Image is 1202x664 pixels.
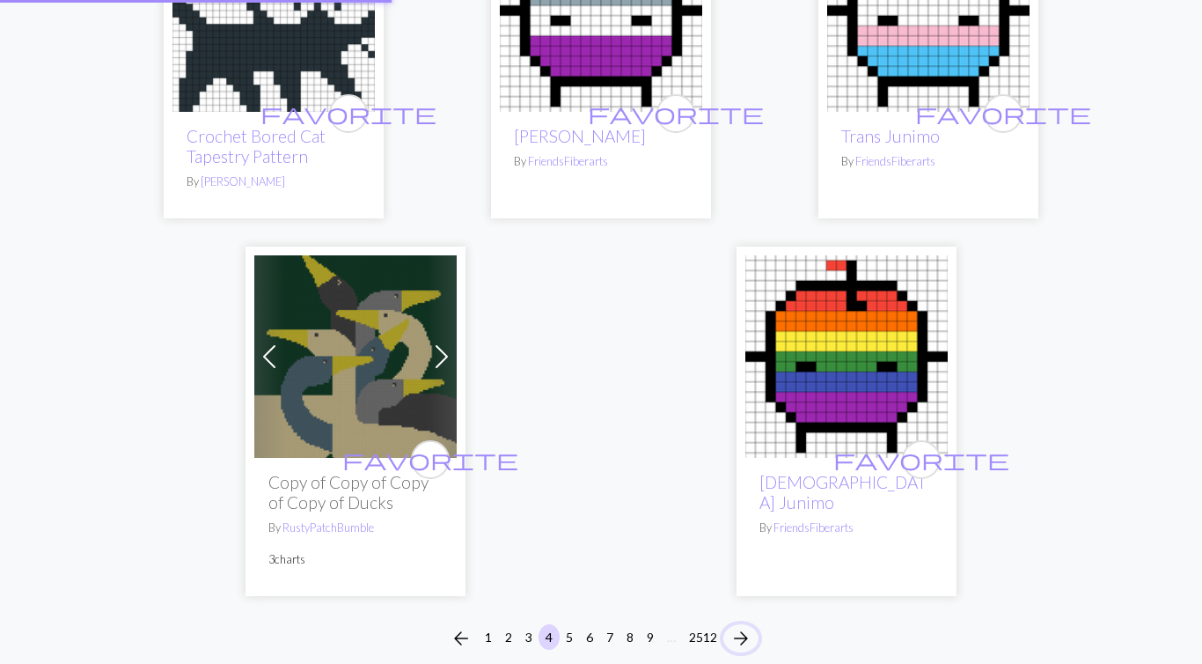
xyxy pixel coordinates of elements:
[915,96,1091,131] i: favourite
[759,520,934,536] p: By
[260,100,436,127] span: favorite
[478,624,499,650] button: 1
[579,624,600,650] button: 6
[411,440,450,479] button: favourite
[260,96,436,131] i: favourite
[518,624,539,650] button: 3
[528,154,608,168] a: FriendsFiberarts
[730,626,751,651] span: arrow_forward
[833,446,1009,473] span: favorite
[201,174,285,188] a: [PERSON_NAME]
[656,94,695,133] button: favourite
[682,624,724,650] button: 2512
[833,442,1009,477] i: favourite
[329,94,368,133] button: favourite
[514,153,688,170] p: By
[342,442,518,477] i: favourite
[841,153,1015,170] p: By
[902,440,941,479] button: favourite
[443,624,479,653] button: Previous
[855,154,935,168] a: FriendsFiberarts
[619,624,641,650] button: 8
[841,126,940,146] a: Trans Junimo
[773,520,854,535] a: FriendsFiberarts
[514,126,646,146] a: [PERSON_NAME]
[254,255,457,458] img: Ducks
[268,472,443,513] h2: Copy of Copy of Copy of Copy of Ducks
[599,624,620,650] button: 7
[282,520,374,535] a: RustyPatchBumble
[187,126,326,166] a: Crochet Bored Cat Tapestry Pattern
[254,346,457,363] a: Ducks
[588,96,764,131] i: favourite
[745,255,948,458] img: Bi Junimo
[759,472,927,513] a: [DEMOGRAPHIC_DATA] Junimo
[984,94,1022,133] button: favourite
[745,346,948,363] a: Bi Junimo
[187,173,361,190] p: By
[915,100,1091,127] span: favorite
[588,100,764,127] span: favorite
[451,626,472,651] span: arrow_back
[443,624,759,653] nav: Page navigation
[723,624,759,653] button: Next
[640,624,661,650] button: 9
[559,624,580,650] button: 5
[539,624,560,650] button: 4
[342,446,518,473] span: favorite
[730,628,751,649] i: Next
[498,624,519,650] button: 2
[268,551,443,568] p: 3 charts
[451,628,472,649] i: Previous
[268,520,443,536] p: By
